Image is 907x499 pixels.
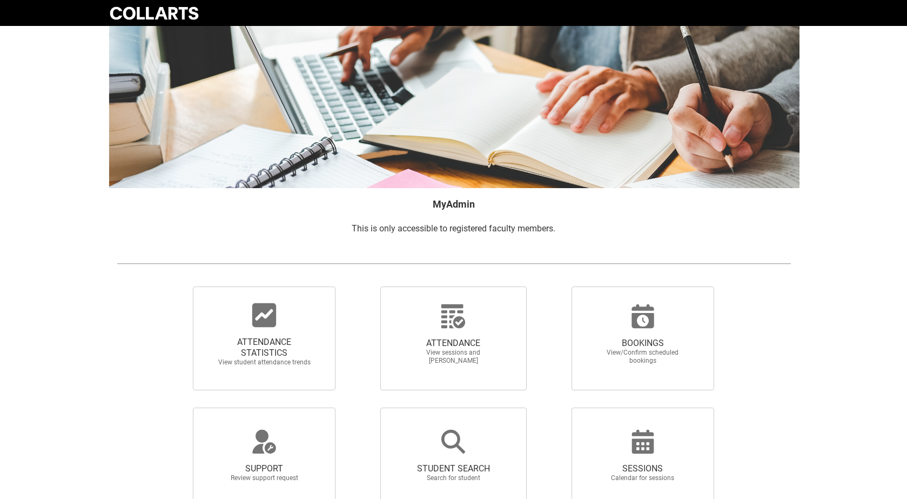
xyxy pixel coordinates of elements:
span: This is only accessible to registered faculty members. [352,223,555,234]
span: View/Confirm scheduled bookings [595,349,690,365]
button: User Profile [794,11,799,12]
span: ATTENDANCE [406,338,501,349]
span: Review support request [217,474,312,482]
h2: MyAdmin [117,197,791,211]
span: Calendar for sessions [595,474,690,482]
span: View student attendance trends [217,358,312,367]
span: Search for student [406,474,501,482]
span: STUDENT SEARCH [406,463,501,474]
img: REDU_GREY_LINE [117,258,791,269]
span: SESSIONS [595,463,690,474]
span: SUPPORT [217,463,312,474]
span: BOOKINGS [595,338,690,349]
span: View sessions and [PERSON_NAME] [406,349,501,365]
span: ATTENDANCE STATISTICS [217,337,312,358]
